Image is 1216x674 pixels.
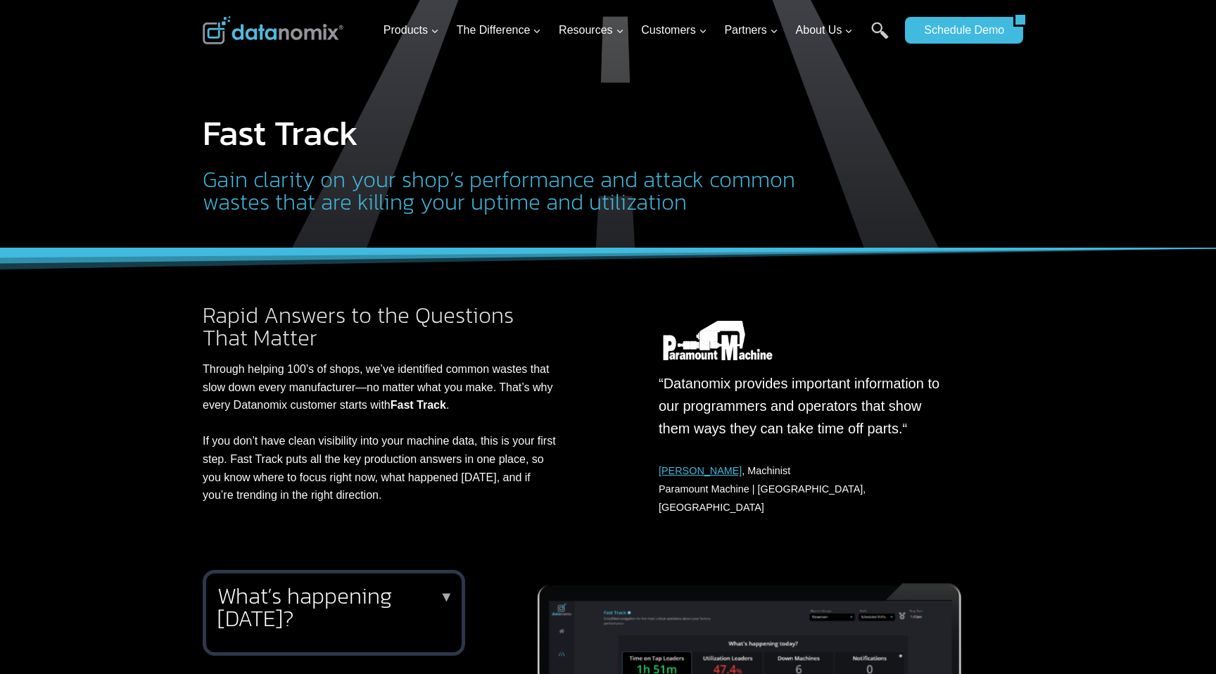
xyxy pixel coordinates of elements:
h2: Gain clarity on your shop’s performance and attack common wastes that are killing your uptime and... [203,168,819,213]
a: [PERSON_NAME] [659,465,742,476]
img: Datanomix Customer - Paramount Machine [653,321,783,360]
span: About Us [796,21,854,39]
span: The Difference [457,21,542,39]
strong: Fast Track [391,399,446,411]
p: Paramount Machine | [GEOGRAPHIC_DATA], [GEOGRAPHIC_DATA] [659,462,940,517]
p: ▼ [440,592,454,602]
p: Through helping 100’s of shops, we’ve identified common wastes that slow down every manufacturer—... [203,360,563,504]
span: Resources [559,21,623,39]
a: Search [871,22,889,53]
span: Products [384,21,439,39]
img: Datanomix [203,16,343,44]
span: , Machinist [659,465,790,476]
a: Schedule Demo [905,17,1013,44]
span: Partners [724,21,778,39]
nav: Primary Navigation [378,8,899,53]
h2: Rapid Answers to the Questions That Matter [203,304,563,349]
h2: What’s happening [DATE]? [217,585,445,630]
h1: Fast Track [203,115,819,151]
span: Customers [641,21,707,39]
p: “Datanomix provides important information to our programmers and operators that show them ways th... [659,372,940,440]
